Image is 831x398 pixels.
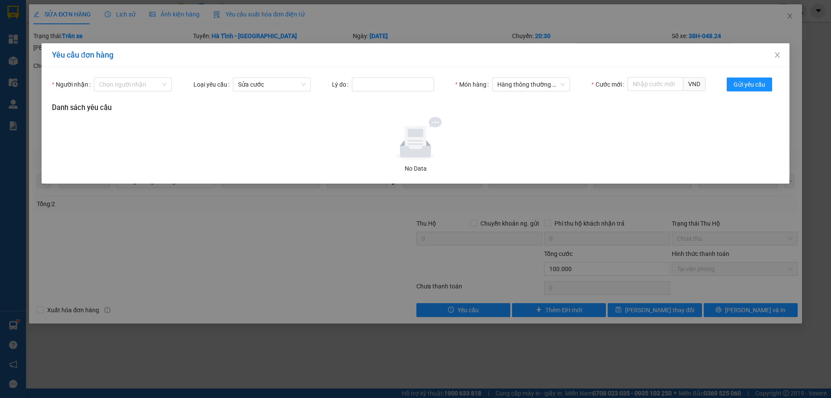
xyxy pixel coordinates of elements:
[774,52,781,58] span: close
[765,43,789,68] button: Close
[352,78,434,91] input: Lý do
[99,78,161,91] input: Người nhận
[497,78,565,91] span: Hàng thông thường
[193,78,233,91] label: Loại yêu cầu
[628,77,683,91] input: Cước mới
[727,78,772,91] button: Gửi yêu cầu
[683,77,705,91] span: VND
[455,78,492,91] label: Món hàng
[734,80,765,89] span: Gửi yêu cầu
[238,78,306,91] span: Sửa cước
[591,78,627,91] label: Cước mới
[52,102,779,113] h3: Danh sách yêu cầu
[52,78,94,91] label: Người nhận
[52,50,779,60] div: Yêu cầu đơn hàng
[55,164,776,173] div: No Data
[332,78,352,91] label: Lý do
